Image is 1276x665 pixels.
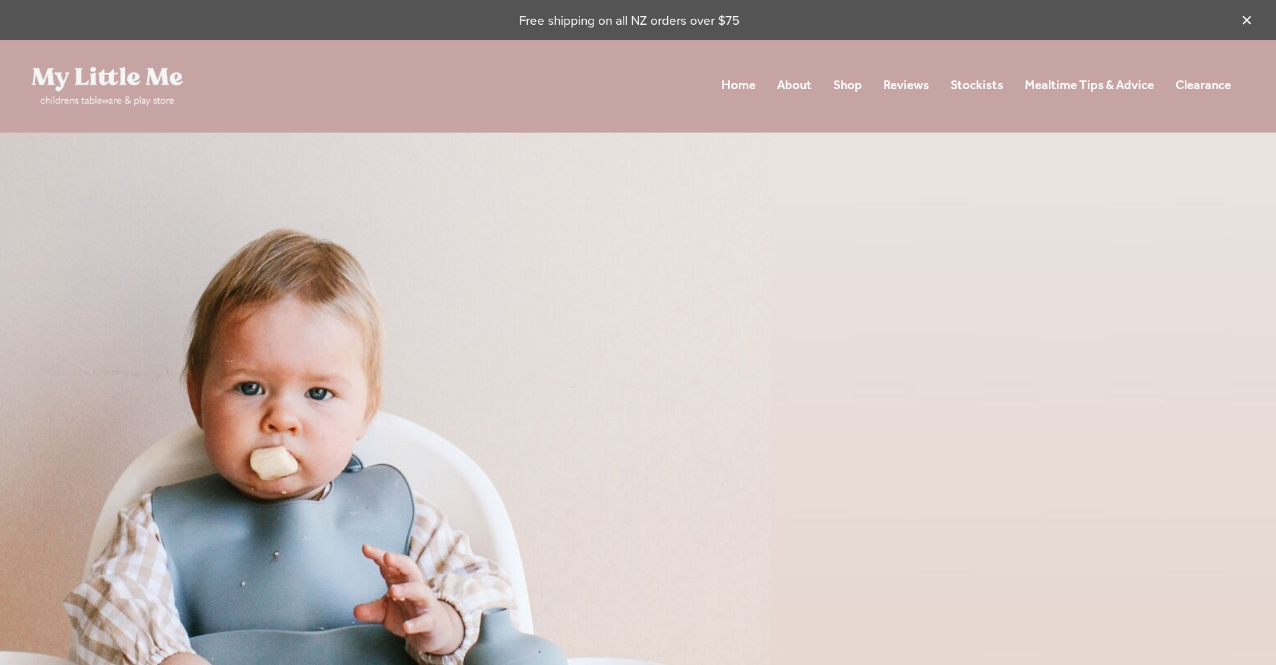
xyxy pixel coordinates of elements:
[777,74,812,98] a: About
[950,74,1003,98] a: Stockists
[833,74,862,98] a: Shop
[883,74,929,98] a: Reviews
[1176,74,1231,98] a: Clearance
[721,74,756,98] a: Home
[1025,74,1154,98] a: Mealtime Tips & Advice
[31,11,1228,29] p: Free shipping on all NZ orders over $75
